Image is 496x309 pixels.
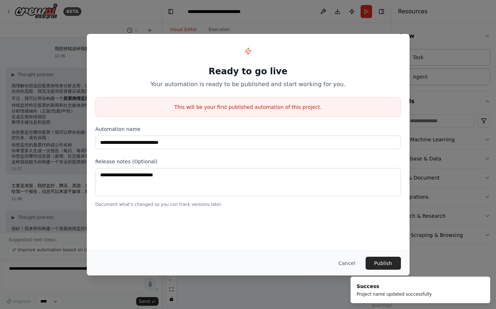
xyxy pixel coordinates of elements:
button: Publish [366,257,401,270]
h1: Ready to go live [95,66,401,77]
p: This will be your first published automation of this project. [96,103,401,111]
div: Project name updated successfully [357,291,432,297]
p: Your automation is ready to be published and start working for you. [95,80,401,89]
p: Document what's changed so you can track versions later. [95,202,401,207]
div: Success [357,283,432,290]
label: Automation name [95,125,401,133]
button: Cancel [332,257,361,270]
label: Release notes (Optional) [95,158,401,165]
